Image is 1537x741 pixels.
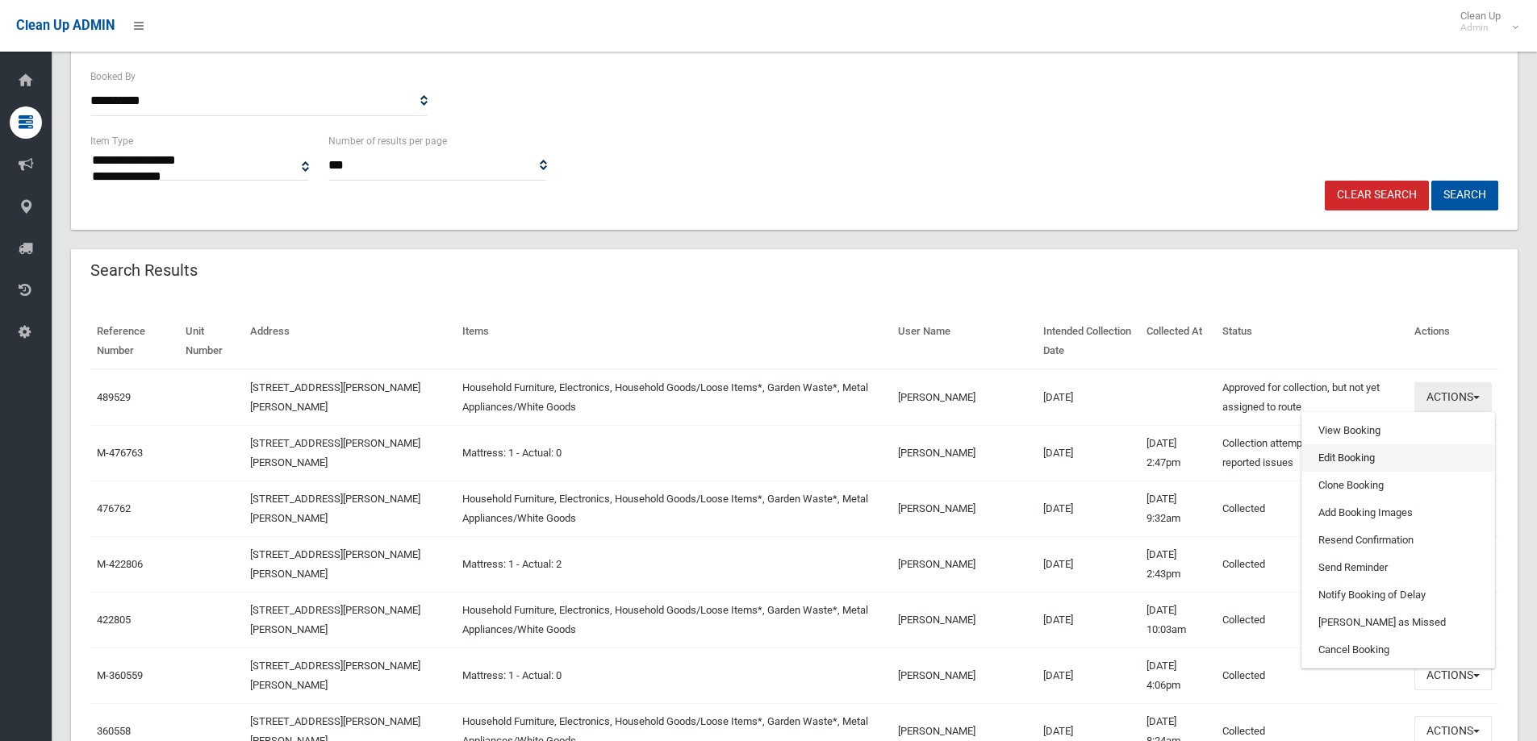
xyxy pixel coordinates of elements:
a: 476762 [97,502,131,514]
header: Search Results [71,255,217,286]
td: Mattress: 1 - Actual: 0 [456,425,892,481]
a: [PERSON_NAME] as Missed [1302,609,1494,636]
a: Send Reminder [1302,554,1494,581]
span: Clean Up [1452,10,1517,34]
td: [DATE] [1037,647,1140,703]
label: Number of results per page [328,132,447,150]
a: Clear Search [1325,181,1429,210]
td: [DATE] [1037,481,1140,536]
td: Collected [1216,592,1408,647]
td: [DATE] 9:32am [1140,481,1216,536]
td: Collection attempted but driver reported issues [1216,425,1408,481]
td: Collected [1216,481,1408,536]
a: Clone Booking [1302,472,1494,499]
button: Search [1431,181,1498,210]
a: M-360559 [97,669,143,681]
small: Admin [1460,22,1501,34]
td: Mattress: 1 - Actual: 2 [456,536,892,592]
label: Booked By [90,68,136,85]
td: Household Furniture, Electronics, Household Goods/Loose Items*, Garden Waste*, Metal Appliances/W... [456,369,892,426]
button: Actions [1414,382,1492,412]
th: Address [244,314,456,369]
td: [PERSON_NAME] [892,592,1037,647]
a: Add Booking Images [1302,499,1494,527]
a: 422805 [97,614,131,626]
label: Item Type [90,132,133,150]
th: Status [1216,314,1408,369]
a: View Booking [1302,417,1494,444]
td: Household Furniture, Electronics, Household Goods/Loose Items*, Garden Waste*, Metal Appliances/W... [456,592,892,647]
th: Items [456,314,892,369]
td: Collected [1216,536,1408,592]
td: Household Furniture, Electronics, Household Goods/Loose Items*, Garden Waste*, Metal Appliances/W... [456,481,892,536]
a: 489529 [97,391,131,403]
th: Actions [1408,314,1498,369]
a: [STREET_ADDRESS][PERSON_NAME][PERSON_NAME] [250,381,420,413]
td: Approved for collection, but not yet assigned to route [1216,369,1408,426]
td: [PERSON_NAME] [892,536,1037,592]
a: [STREET_ADDRESS][PERSON_NAME][PERSON_NAME] [250,604,420,635]
a: Resend Confirmation [1302,527,1494,554]
span: Clean Up ADMIN [16,18,115,33]
a: 360558 [97,725,131,737]
th: Intended Collection Date [1037,314,1140,369]
td: [DATE] [1037,536,1140,592]
a: Notify Booking of Delay [1302,581,1494,609]
td: [DATE] 4:06pm [1140,647,1216,703]
a: [STREET_ADDRESS][PERSON_NAME][PERSON_NAME] [250,660,420,691]
td: [DATE] 2:43pm [1140,536,1216,592]
td: [DATE] 10:03am [1140,592,1216,647]
td: Mattress: 1 - Actual: 0 [456,647,892,703]
button: Actions [1414,660,1492,690]
td: [PERSON_NAME] [892,647,1037,703]
a: M-422806 [97,558,143,570]
td: [PERSON_NAME] [892,425,1037,481]
td: [DATE] [1037,369,1140,426]
td: Collected [1216,647,1408,703]
td: [DATE] 2:47pm [1140,425,1216,481]
td: [DATE] [1037,425,1140,481]
a: Cancel Booking [1302,636,1494,664]
a: [STREET_ADDRESS][PERSON_NAME][PERSON_NAME] [250,437,420,468]
th: Unit Number [179,314,244,369]
td: [PERSON_NAME] [892,369,1037,426]
a: [STREET_ADDRESS][PERSON_NAME][PERSON_NAME] [250,548,420,580]
a: Edit Booking [1302,444,1494,472]
td: [DATE] [1037,592,1140,647]
a: M-476763 [97,447,143,459]
th: User Name [892,314,1037,369]
th: Collected At [1140,314,1216,369]
th: Reference Number [90,314,179,369]
a: [STREET_ADDRESS][PERSON_NAME][PERSON_NAME] [250,493,420,524]
td: [PERSON_NAME] [892,481,1037,536]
